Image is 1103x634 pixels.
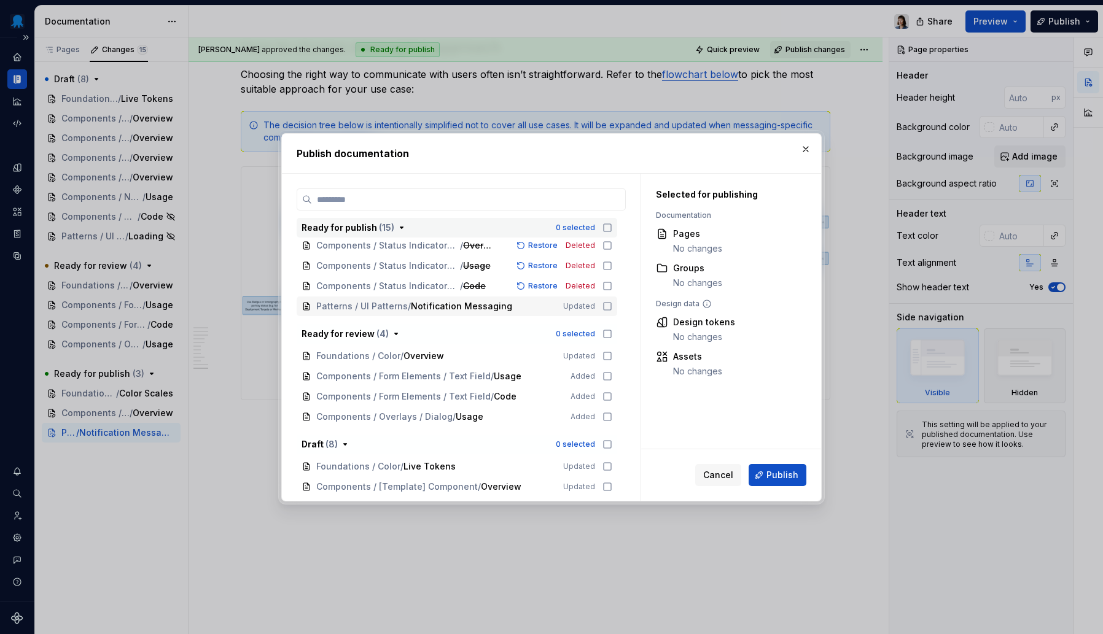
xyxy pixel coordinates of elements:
[302,222,394,234] div: Ready for publish
[481,481,521,493] span: Overview
[703,469,733,481] span: Cancel
[463,239,496,252] span: Overview
[673,242,722,255] div: No changes
[460,280,463,292] span: /
[478,481,481,493] span: /
[491,370,494,382] span: /
[528,281,558,291] span: Restore
[563,351,595,361] span: Updated
[302,328,389,340] div: Ready for review
[673,316,735,328] div: Design tokens
[656,299,792,309] div: Design data
[513,280,563,292] button: Restore
[673,350,722,363] div: Assets
[316,350,400,362] span: Foundations / Color
[316,390,491,403] span: Components / Form Elements / Text Field
[673,228,722,240] div: Pages
[297,324,617,344] button: Ready for review (4)0 selected
[556,223,595,233] div: 0 selected
[325,439,338,449] span: ( 8 )
[463,260,491,272] span: Usage
[673,331,735,343] div: No changes
[460,260,463,272] span: /
[673,365,722,377] div: No changes
[528,241,558,250] span: Restore
[316,239,460,252] span: Components / Status Indicators / Status Badge
[673,262,722,274] div: Groups
[494,390,518,403] span: Code
[571,412,595,422] span: Added
[400,350,403,362] span: /
[656,188,792,201] div: Selected for publishing
[566,261,595,271] span: Deleted
[460,239,463,252] span: /
[563,301,595,311] span: Updated
[400,460,403,473] span: /
[316,370,491,382] span: Components / Form Elements / Text Field
[494,370,521,382] span: Usage
[456,411,483,423] span: Usage
[316,300,408,312] span: Patterns / UI Patterns
[566,281,595,291] span: Deleted
[571,392,595,401] span: Added
[316,481,478,493] span: Components / [Template] Component
[403,460,456,473] span: Live Tokens
[563,462,595,471] span: Updated
[297,435,617,454] button: Draft (8)0 selected
[302,438,338,450] div: Draft
[297,218,617,238] button: Ready for publish (15)0 selected
[556,439,595,449] div: 0 selected
[566,241,595,250] span: Deleted
[556,329,595,339] div: 0 selected
[673,277,722,289] div: No changes
[379,222,394,233] span: ( 15 )
[316,280,460,292] span: Components / Status Indicators / Status Badge
[403,350,444,362] span: Overview
[571,371,595,381] span: Added
[766,469,798,481] span: Publish
[513,260,563,272] button: Restore
[408,300,411,312] span: /
[656,211,792,220] div: Documentation
[749,464,806,486] button: Publish
[376,328,389,339] span: ( 4 )
[316,411,453,423] span: Components / Overlays / Dialog
[316,460,400,473] span: Foundations / Color
[453,411,456,423] span: /
[513,239,563,252] button: Restore
[563,482,595,492] span: Updated
[316,260,460,272] span: Components / Status Indicators / Status Badge
[491,390,494,403] span: /
[411,300,512,312] span: Notification Messaging
[528,261,558,271] span: Restore
[297,146,806,161] h2: Publish documentation
[463,280,488,292] span: Code
[695,464,741,486] button: Cancel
